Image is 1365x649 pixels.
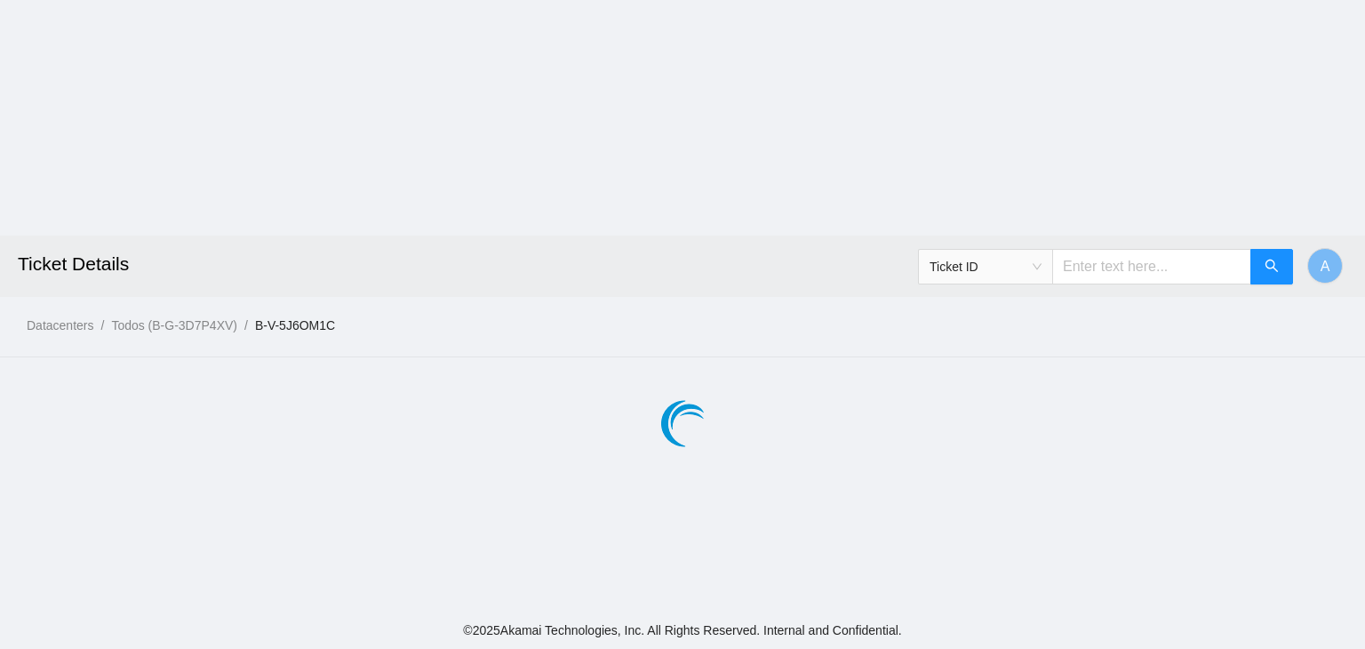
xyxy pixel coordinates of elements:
[1265,259,1279,276] span: search
[255,318,335,333] a: B-V-5J6OM1C
[111,318,237,333] a: Todos (B-G-3D7P4XV)
[27,318,93,333] a: Datacenters
[1321,255,1330,277] span: A
[1307,248,1343,284] button: A
[100,318,104,333] span: /
[930,253,1042,280] span: Ticket ID
[244,318,248,333] span: /
[18,236,948,292] h2: Ticket Details
[1250,249,1293,284] button: search
[1052,249,1251,284] input: Enter text here...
